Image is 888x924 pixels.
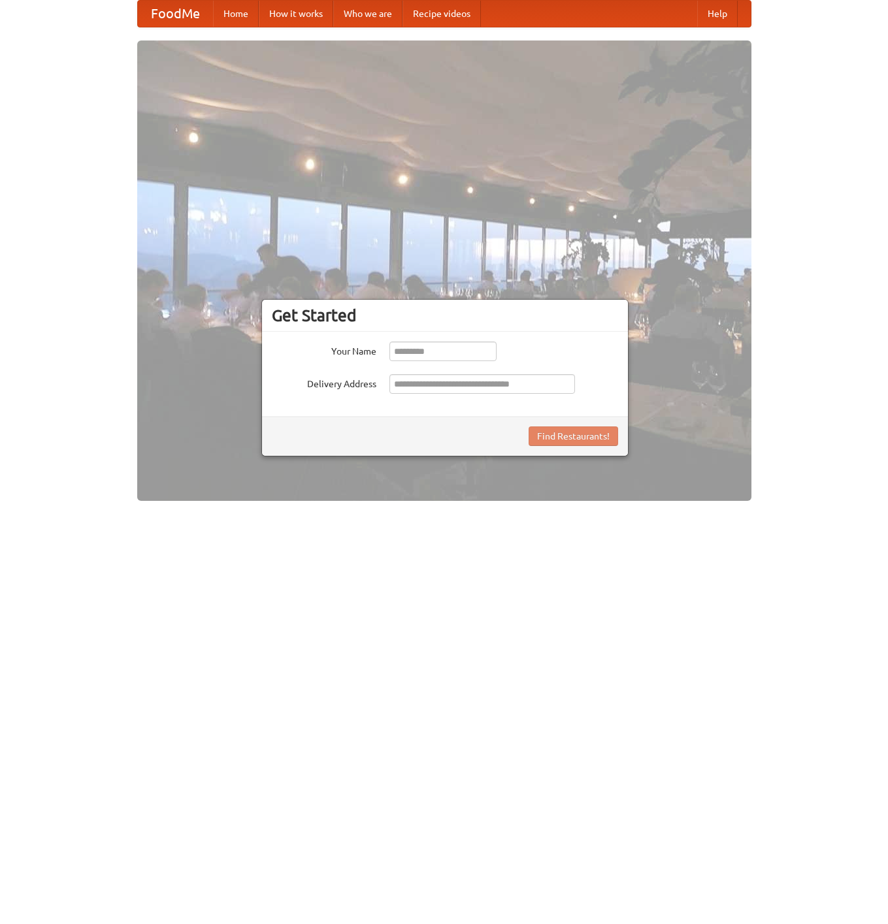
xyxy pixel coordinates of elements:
[697,1,738,27] a: Help
[272,374,376,390] label: Delivery Address
[213,1,259,27] a: Home
[272,342,376,358] label: Your Name
[259,1,333,27] a: How it works
[529,426,618,446] button: Find Restaurants!
[272,306,618,325] h3: Get Started
[333,1,403,27] a: Who we are
[403,1,481,27] a: Recipe videos
[138,1,213,27] a: FoodMe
